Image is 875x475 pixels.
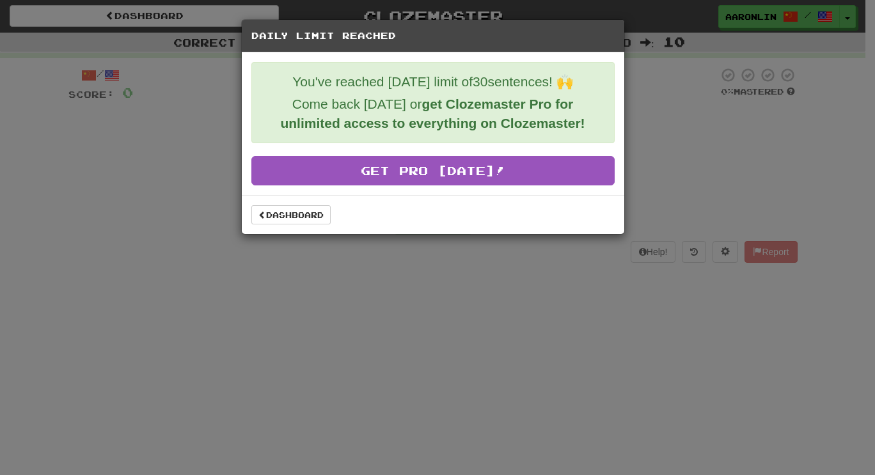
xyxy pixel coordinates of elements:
[251,205,331,224] a: Dashboard
[280,97,585,130] strong: get Clozemaster Pro for unlimited access to everything on Clozemaster!
[262,95,604,133] p: Come back [DATE] or
[262,72,604,91] p: You've reached [DATE] limit of 30 sentences! 🙌
[251,156,615,185] a: Get Pro [DATE]!
[251,29,615,42] h5: Daily Limit Reached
